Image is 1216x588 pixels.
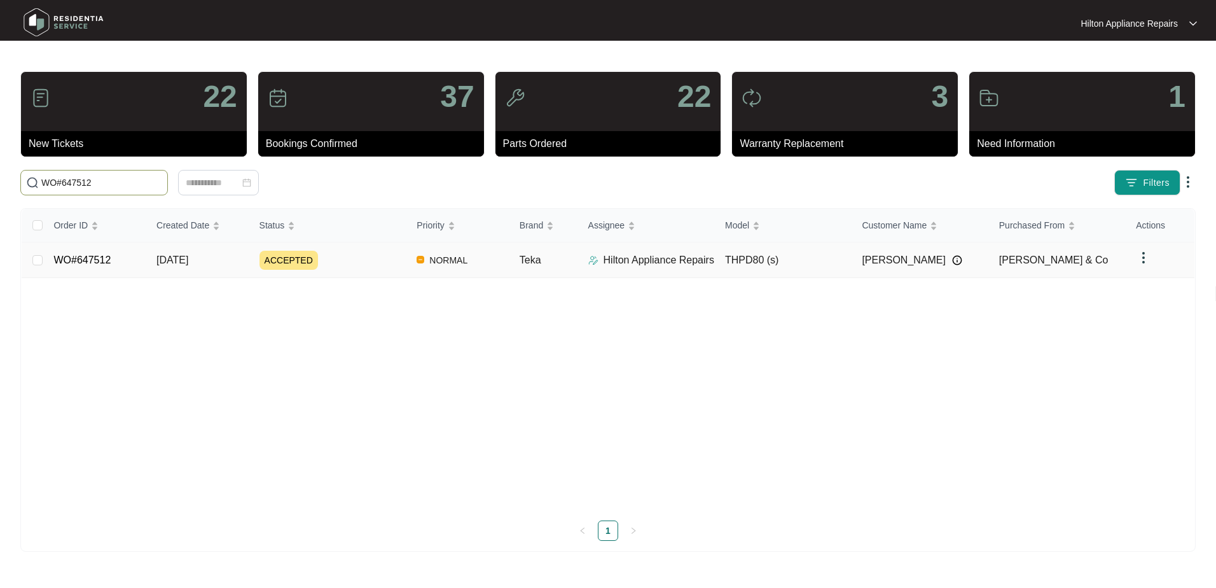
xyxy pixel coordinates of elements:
[520,218,543,232] span: Brand
[440,81,474,112] p: 37
[266,136,484,151] p: Bookings Confirmed
[715,209,852,242] th: Model
[604,253,714,268] p: Hilton Appliance Repairs
[999,218,1065,232] span: Purchased From
[417,218,445,232] span: Priority
[1126,209,1194,242] th: Actions
[1189,20,1197,27] img: dropdown arrow
[156,218,209,232] span: Created Date
[53,218,88,232] span: Order ID
[979,88,999,108] img: icon
[26,176,39,189] img: search-icon
[406,209,509,242] th: Priority
[424,253,473,268] span: NORMAL
[862,253,946,268] span: [PERSON_NAME]
[1143,176,1170,190] span: Filters
[952,255,962,265] img: Info icon
[852,209,988,242] th: Customer Name
[268,88,288,108] img: icon
[259,251,318,270] span: ACCEPTED
[588,255,598,265] img: Assigner Icon
[715,242,852,278] td: THPD80 (s)
[630,527,637,535] span: right
[259,218,285,232] span: Status
[623,521,644,541] button: right
[146,209,249,242] th: Created Date
[156,255,188,265] span: [DATE]
[1180,174,1196,190] img: dropdown arrow
[588,218,625,232] span: Assignee
[572,521,593,541] li: Previous Page
[931,81,948,112] p: 3
[999,255,1109,265] span: [PERSON_NAME] & Co
[598,521,618,541] li: 1
[19,3,108,41] img: residentia service logo
[989,209,1126,242] th: Purchased From
[1081,17,1178,30] p: Hilton Appliance Repairs
[742,88,762,108] img: icon
[862,218,927,232] span: Customer Name
[1136,250,1151,265] img: dropdown arrow
[417,256,424,263] img: Vercel Logo
[29,136,247,151] p: New Tickets
[725,218,749,232] span: Model
[509,209,578,242] th: Brand
[740,136,958,151] p: Warranty Replacement
[520,255,541,265] span: Teka
[503,136,721,151] p: Parts Ordered
[53,255,111,265] a: WO#647512
[203,81,237,112] p: 22
[505,88,525,108] img: icon
[578,209,715,242] th: Assignee
[31,88,51,108] img: icon
[579,527,586,535] span: left
[677,81,711,112] p: 22
[623,521,644,541] li: Next Page
[249,209,407,242] th: Status
[1168,81,1185,112] p: 1
[43,209,146,242] th: Order ID
[41,176,162,190] input: Search by Order Id, Assignee Name, Customer Name, Brand and Model
[977,136,1195,151] p: Need Information
[598,521,618,540] a: 1
[572,521,593,541] button: left
[1125,176,1138,189] img: filter icon
[1114,170,1180,195] button: filter iconFilters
